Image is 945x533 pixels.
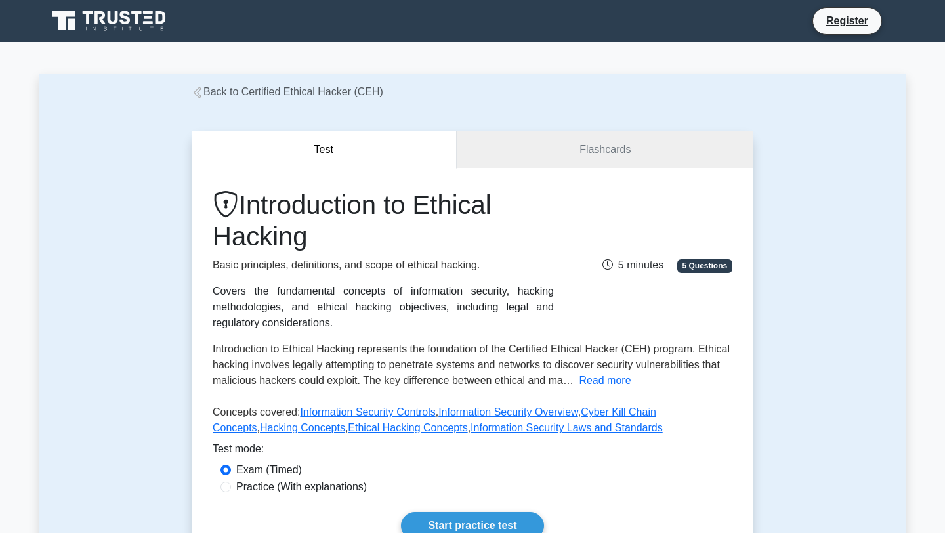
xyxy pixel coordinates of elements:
[457,131,753,169] a: Flashcards
[192,131,457,169] button: Test
[602,259,663,270] span: 5 minutes
[213,189,554,252] h1: Introduction to Ethical Hacking
[236,479,367,495] label: Practice (With explanations)
[677,259,732,272] span: 5 Questions
[260,422,345,433] a: Hacking Concepts
[300,406,435,417] a: Information Security Controls
[192,86,383,97] a: Back to Certified Ethical Hacker (CEH)
[213,284,554,331] div: Covers the fundamental concepts of information security, hacking methodologies, and ethical hacki...
[213,404,732,441] p: Concepts covered: , , , , ,
[818,12,876,29] a: Register
[579,373,631,389] button: Read more
[213,257,554,273] p: Basic principles, definitions, and scope of ethical hacking.
[213,343,730,386] span: Introduction to Ethical Hacking represents the foundation of the Certified Ethical Hacker (CEH) p...
[438,406,578,417] a: Information Security Overview
[236,462,302,478] label: Exam (Timed)
[348,422,467,433] a: Ethical Hacking Concepts
[471,422,663,433] a: Information Security Laws and Standards
[213,441,732,462] div: Test mode:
